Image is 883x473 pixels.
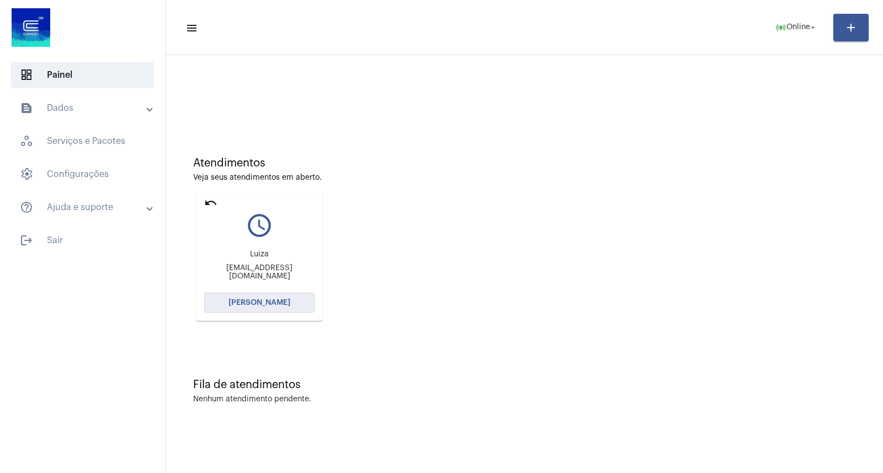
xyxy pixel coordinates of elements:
mat-icon: undo [204,196,217,209]
span: Configurações [11,161,154,187]
span: Serviços e Pacotes [11,128,154,154]
mat-icon: sidenav icon [20,201,33,214]
mat-icon: add [844,21,858,34]
span: Online [786,24,810,31]
button: [PERSON_NAME] [204,293,315,313]
mat-expansion-panel-header: sidenav iconAjuda e suporte [7,194,165,221]
span: sidenav icon [20,68,33,82]
mat-icon: sidenav icon [20,234,33,247]
button: Online [769,17,825,39]
mat-icon: sidenav icon [185,21,196,35]
span: Painel [11,62,154,88]
mat-icon: online_prediction [775,22,786,33]
span: sidenav icon [20,168,33,181]
img: d4669ae0-8c07-2337-4f67-34b0df7f5ae4.jpeg [9,6,53,50]
div: Fila de atendimentos [193,379,855,391]
mat-expansion-panel-header: sidenav iconDados [7,95,165,121]
div: [EMAIL_ADDRESS][DOMAIN_NAME] [204,264,315,281]
mat-icon: query_builder [204,212,315,239]
span: sidenav icon [20,135,33,148]
span: [PERSON_NAME] [228,299,290,307]
span: Sair [11,227,154,254]
mat-icon: sidenav icon [20,101,33,115]
div: Atendimentos [193,157,855,169]
div: Nenhum atendimento pendente. [193,395,311,404]
mat-panel-title: Ajuda e suporte [20,201,147,214]
div: Veja seus atendimentos em aberto. [193,174,855,182]
div: Luiza [204,250,315,259]
mat-icon: arrow_drop_down [808,23,818,33]
mat-panel-title: Dados [20,101,147,115]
